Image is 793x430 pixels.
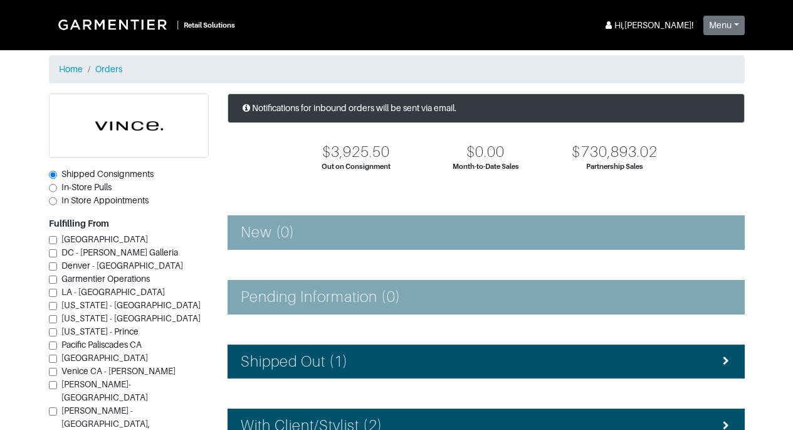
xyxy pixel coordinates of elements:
[466,143,505,161] div: $0.00
[184,21,235,29] small: Retail Solutions
[61,379,148,402] span: [PERSON_NAME]-[GEOGRAPHIC_DATA]
[49,407,57,416] input: [PERSON_NAME] - [GEOGRAPHIC_DATA], [GEOGRAPHIC_DATA]
[61,313,201,323] span: [US_STATE] - [GEOGRAPHIC_DATA]
[177,18,179,31] div: |
[49,289,57,297] input: LA - [GEOGRAPHIC_DATA]
[322,161,391,172] div: Out on Consignment
[49,197,57,205] input: In Store Appointments
[49,10,240,39] a: |Retail Solutions
[61,353,148,363] span: [GEOGRAPHIC_DATA]
[61,234,148,244] span: [GEOGRAPHIC_DATA]
[241,353,349,371] h4: Shipped Out (1)
[61,287,165,297] span: LA - [GEOGRAPHIC_DATA]
[586,161,643,172] div: Partnership Sales
[49,276,57,284] input: Garmentier Operations
[61,300,201,310] span: [US_STATE] - [GEOGRAPHIC_DATA]
[241,288,401,306] h4: Pending Information (0)
[49,341,57,350] input: Pacific Paliscades CA
[51,13,177,36] img: Garmentier
[453,161,519,172] div: Month-to-Date Sales
[59,64,83,74] a: Home
[603,19,693,32] div: Hi, [PERSON_NAME] !
[61,195,149,205] span: In Store Appointments
[61,326,139,336] span: [US_STATE] - Prince
[49,328,57,336] input: [US_STATE] - Prince
[95,64,122,74] a: Orders
[49,302,57,310] input: [US_STATE] - [GEOGRAPHIC_DATA]
[49,381,57,389] input: [PERSON_NAME]-[GEOGRAPHIC_DATA]
[49,217,109,230] label: Fulfilling From
[703,16,745,35] button: Menu
[61,274,150,284] span: Garmentier Operations
[61,340,142,350] span: Pacific Paliscades CA
[49,171,57,179] input: Shipped Consignments
[228,94,745,123] div: Notifications for inbound orders will be sent via email.
[49,55,745,83] nav: breadcrumb
[50,94,208,157] img: cyAkLTq7csKWtL9WARqkkVaF.png
[49,368,57,376] input: Venice CA - [PERSON_NAME]
[61,169,154,179] span: Shipped Consignments
[49,249,57,257] input: DC - [PERSON_NAME] Galleria
[49,315,57,323] input: [US_STATE] - [GEOGRAPHIC_DATA]
[61,182,112,192] span: In-Store Pulls
[49,236,57,244] input: [GEOGRAPHIC_DATA]
[61,261,183,271] span: Denver - [GEOGRAPHIC_DATA]
[49,184,57,192] input: In-Store Pulls
[61,366,176,376] span: Venice CA - [PERSON_NAME]
[322,143,390,161] div: $3,925.50
[241,223,295,242] h4: New (0)
[61,247,178,257] span: DC - [PERSON_NAME] Galleria
[49,355,57,363] input: [GEOGRAPHIC_DATA]
[572,143,658,161] div: $730,893.02
[49,262,57,271] input: Denver - [GEOGRAPHIC_DATA]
